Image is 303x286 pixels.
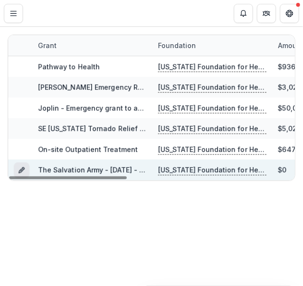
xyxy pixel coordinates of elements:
[32,35,152,56] div: Grant
[278,165,287,175] div: $0
[38,83,238,91] a: [PERSON_NAME] Emergency Response - Case Management
[38,124,163,133] a: SE [US_STATE] Tornado Relief Project
[280,4,299,23] button: Get Help
[158,124,267,134] p: [US_STATE] Foundation for Health
[32,40,62,50] div: Grant
[38,62,100,71] a: Pathway to Health
[278,82,302,92] div: $3,029
[158,62,267,72] p: [US_STATE] Foundation for Health
[234,4,253,23] button: Notifications
[152,35,272,56] div: Foundation
[4,4,23,23] button: Toggle Menu
[38,166,258,174] a: The Salvation Army - [DATE] - [DATE] Request for Concept Papers
[14,162,29,178] button: Grant 1e7fdfd6-7074-4b98-ab5d-e0b2044657e4
[158,103,267,113] p: [US_STATE] Foundation for Health
[38,104,265,112] a: Joplin - Emergency grant to assist families affected by the tornado
[38,145,138,153] a: On-site Outpatient Treatment
[158,82,267,93] p: [US_STATE] Foundation for Health
[278,124,301,134] div: $5,025
[257,4,276,23] button: Partners
[158,165,267,175] p: [US_STATE] Foundation for Health
[152,40,202,50] div: Foundation
[158,144,267,155] p: [US_STATE] Foundation for Health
